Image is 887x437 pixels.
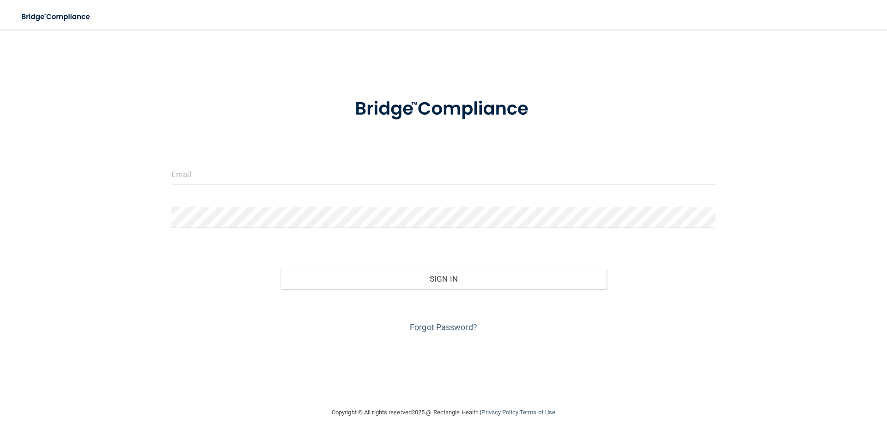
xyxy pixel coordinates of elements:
[410,322,477,332] a: Forgot Password?
[275,398,612,427] div: Copyright © All rights reserved 2025 @ Rectangle Health | |
[280,269,607,289] button: Sign In
[336,85,551,133] img: bridge_compliance_login_screen.278c3ca4.svg
[481,409,518,416] a: Privacy Policy
[520,409,555,416] a: Terms of Use
[171,164,716,185] input: Email
[14,7,99,26] img: bridge_compliance_login_screen.278c3ca4.svg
